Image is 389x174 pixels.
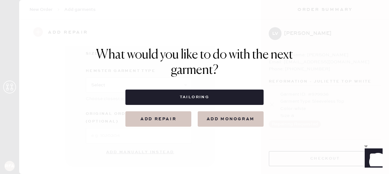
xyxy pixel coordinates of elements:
[125,111,191,127] button: Add repair
[359,145,386,173] iframe: Front Chat
[125,90,263,105] button: Tailoring
[198,111,264,127] button: add monogram
[96,47,293,78] h1: What would you like to do with the next garment?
